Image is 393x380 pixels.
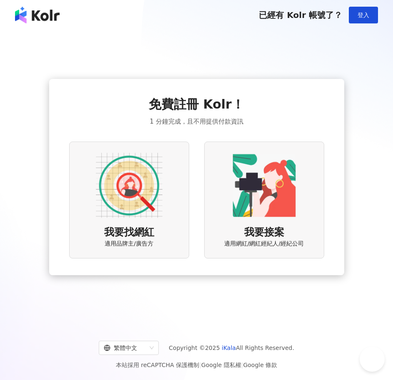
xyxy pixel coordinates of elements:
[231,152,298,219] img: KOL identity option
[199,362,201,368] span: |
[15,7,60,23] img: logo
[259,10,342,20] span: 已經有 Kolr 帳號了？
[149,96,244,113] span: 免費註冊 Kolr！
[349,7,378,23] button: 登入
[224,240,304,248] span: 適用網紅/網紅經紀人/經紀公司
[222,345,236,351] a: iKala
[358,12,369,18] span: 登入
[105,240,153,248] span: 適用品牌主/廣告方
[104,341,146,355] div: 繁體中文
[201,362,241,368] a: Google 隱私權
[241,362,243,368] span: |
[96,152,163,219] img: AD identity option
[150,117,243,127] span: 1 分鐘完成，且不用提供付款資訊
[244,225,284,240] span: 我要接案
[360,347,385,372] iframe: Help Scout Beacon - Open
[169,343,294,353] span: Copyright © 2025 All Rights Reserved.
[116,360,277,370] span: 本站採用 reCAPTCHA 保護機制
[243,362,277,368] a: Google 條款
[104,225,154,240] span: 我要找網紅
